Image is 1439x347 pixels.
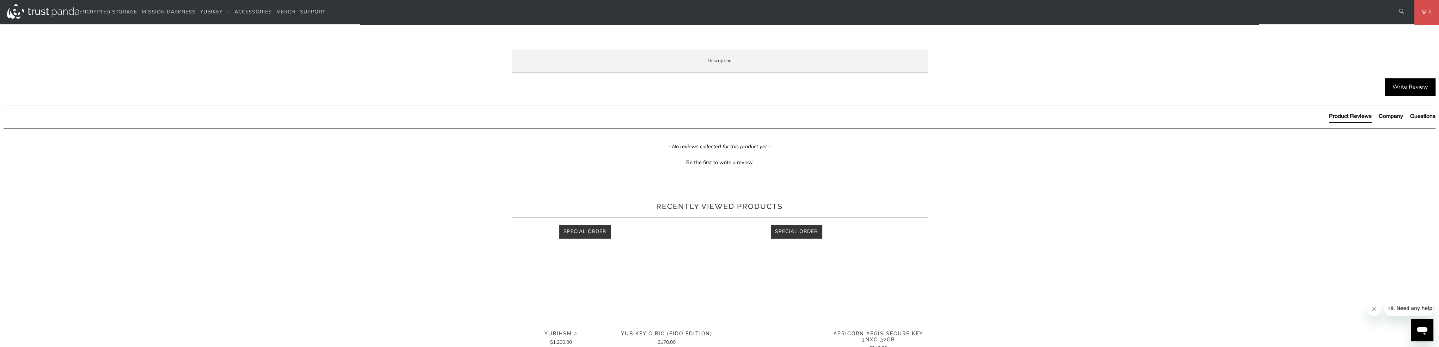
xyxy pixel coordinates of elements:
div: Product Reviews [1329,112,1372,120]
div: Questions [1410,112,1435,120]
iframe: Message from company [1384,300,1433,316]
span: 0 [1426,8,1432,16]
div: Be the first to write a review [686,159,753,166]
div: Company [1379,112,1403,120]
a: Accessories [234,4,272,20]
div: Reviews Tabs [1329,112,1435,126]
em: - No reviews collected for this product yet - [669,143,770,150]
div: Write Review [1385,78,1435,96]
iframe: Reviews Widget [766,18,928,41]
a: YubiKey C Bio (FIDO Edition) $170.00 [617,331,716,346]
span: Hi. Need any help? [4,5,51,11]
span: Apricorn Aegis Secure Key 3NXC 32GB [829,331,928,343]
img: Trust Panda Australia [7,4,79,19]
h2: Recently viewed products [512,201,928,212]
span: $1,200.00 [550,339,572,346]
span: Accessories [234,8,272,15]
div: Be the first to write a review [4,157,1435,166]
span: $170.00 [658,339,676,346]
span: Mission Darkness [142,8,196,15]
span: Merch [276,8,295,15]
span: YubiKey [200,8,222,15]
a: Mission Darkness [142,4,196,20]
a: Support [300,4,325,20]
span: Special Order [563,228,606,235]
iframe: Button to launch messaging window [1411,319,1433,341]
span: Encrypted Storage [79,8,137,15]
span: Special Order [775,228,818,235]
span: Support [300,8,325,15]
a: Encrypted Storage [79,4,137,20]
span: YubiKey C Bio (FIDO Edition) [617,331,716,337]
nav: Translation missing: en.navigation.header.main_nav [79,4,325,20]
summary: YubiKey [200,4,230,20]
label: Description [512,49,928,73]
span: YubiHSM 2 [512,331,610,337]
iframe: Close message [1367,302,1381,316]
a: Merch [276,4,295,20]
